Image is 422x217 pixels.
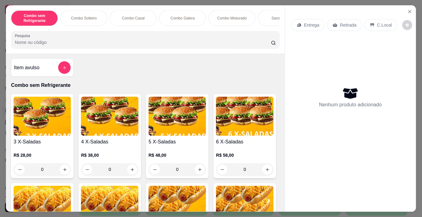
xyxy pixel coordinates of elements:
[14,97,71,136] img: product-image
[405,6,415,16] button: Close
[402,20,412,30] button: decrease-product-quantity
[272,16,291,21] p: Sanduíches
[15,164,25,174] button: decrease-product-quantity
[81,152,139,158] p: R$ 38,00
[377,22,392,28] p: C.Local
[216,138,273,146] h4: 6 X-Saladas
[149,97,206,136] img: product-image
[14,64,40,71] h4: Item avulso
[71,16,97,21] p: Combo Solteiro
[14,152,71,158] p: R$ 28,00
[304,22,319,28] p: Entrega
[15,39,271,45] input: Pesquisa
[127,164,137,174] button: increase-product-quantity
[81,138,139,146] h4: 4 X-Saladas
[149,152,206,158] p: R$ 48,00
[150,164,160,174] button: decrease-product-quantity
[58,61,71,74] button: add-separate-item
[122,16,145,21] p: Combo Casal
[216,152,273,158] p: R$ 58,00
[149,138,206,146] h4: 5 X-Saladas
[217,16,247,21] p: Combo Misturado
[195,164,205,174] button: increase-product-quantity
[15,33,32,38] label: Pesquisa
[82,164,92,174] button: decrease-product-quantity
[217,164,227,174] button: decrease-product-quantity
[319,101,382,108] p: Nenhum produto adicionado
[262,164,272,174] button: increase-product-quantity
[11,82,280,89] p: Combo sem Refrigerante
[340,22,357,28] p: Retirada
[60,164,70,174] button: increase-product-quantity
[216,97,273,136] img: product-image
[171,16,195,21] p: Combo Galera
[81,97,139,136] img: product-image
[16,13,53,23] p: Combo sem Refrigerante
[14,138,71,146] h4: 3 X-Saladas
